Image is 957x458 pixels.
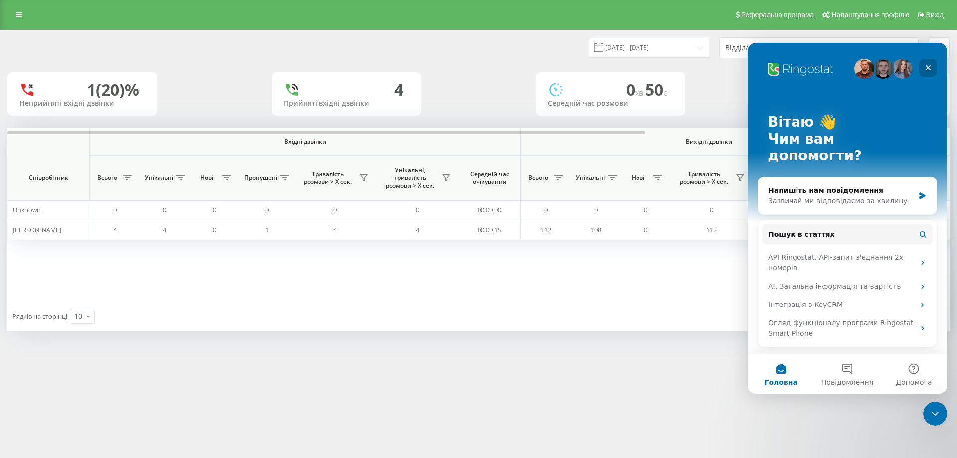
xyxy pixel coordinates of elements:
[526,174,551,182] span: Всього
[644,225,647,234] span: 0
[748,43,947,394] iframe: Intercom live chat
[19,99,145,108] div: Неприйняті вхідні дзвінки
[459,200,521,220] td: 00:00:00
[213,205,216,214] span: 0
[163,205,166,214] span: 0
[576,174,605,182] span: Унікальні
[626,79,645,100] span: 0
[74,311,82,321] div: 10
[548,99,673,108] div: Середній час розмови
[644,205,647,214] span: 0
[591,225,601,234] span: 108
[213,225,216,234] span: 0
[265,225,269,234] span: 1
[265,205,269,214] span: 0
[626,174,650,182] span: Нові
[113,225,117,234] span: 4
[394,80,403,99] div: 4
[416,205,419,214] span: 0
[710,205,713,214] span: 0
[13,225,61,234] span: [PERSON_NAME]
[645,79,667,100] span: 50
[544,138,874,146] span: Вихідні дзвінки
[706,225,717,234] span: 112
[145,174,173,182] span: Унікальні
[741,11,814,19] span: Реферальна програма
[16,174,81,182] span: Співробітник
[466,170,513,186] span: Середній час очікування
[13,205,41,214] span: Unknown
[333,205,337,214] span: 0
[95,174,120,182] span: Всього
[831,11,909,19] span: Налаштування профілю
[284,99,409,108] div: Прийняті вхідні дзвінки
[299,170,356,186] span: Тривалість розмови > Х сек.
[163,225,166,234] span: 4
[663,87,667,98] span: c
[416,225,419,234] span: 4
[541,225,551,234] span: 112
[194,174,219,182] span: Нові
[113,205,117,214] span: 0
[544,205,548,214] span: 0
[594,205,598,214] span: 0
[333,225,337,234] span: 4
[675,170,733,186] span: Тривалість розмови > Х сек.
[244,174,277,182] span: Пропущені
[381,166,439,190] span: Унікальні, тривалість розмови > Х сек.
[725,44,844,52] div: Відділ/Співробітник
[926,11,944,19] span: Вихід
[923,402,947,426] iframe: Intercom live chat
[459,220,521,239] td: 00:00:15
[116,138,494,146] span: Вхідні дзвінки
[87,80,139,99] div: 1 (20)%
[635,87,645,98] span: хв
[12,312,67,321] span: Рядків на сторінці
